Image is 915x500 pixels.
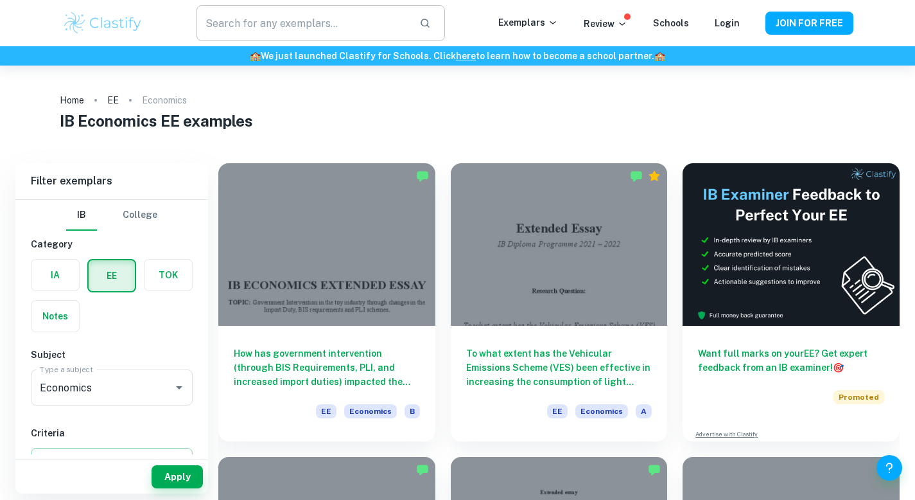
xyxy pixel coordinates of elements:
span: EE [316,404,336,418]
img: Marked [630,170,643,183]
h6: To what extent has the Vehicular Emissions Scheme (VES) been effective in increasing the consumpt... [466,346,652,389]
button: Apply [152,465,203,488]
a: Advertise with Clastify [695,430,758,439]
h1: IB Economics EE examples [60,109,855,132]
a: EE [107,91,119,109]
div: Premium [648,170,661,183]
a: How has government intervention (through BIS Requirements, PLI, and increased import duties) impa... [218,163,435,442]
p: Exemplars [498,15,558,30]
span: Promoted [833,390,884,404]
span: 🏫 [250,51,261,61]
button: Select [31,448,193,471]
h6: How has government intervention (through BIS Requirements, PLI, and increased import duties) impa... [234,346,420,389]
label: Type a subject [40,364,93,375]
button: College [123,200,157,231]
button: Help and Feedback [876,455,902,481]
img: Marked [648,463,661,476]
img: Thumbnail [683,163,900,326]
p: Economics [142,93,187,107]
span: 🏫 [654,51,665,61]
a: here [456,51,476,61]
h6: Category [31,237,193,251]
span: A [636,404,652,418]
h6: We just launched Clastify for Schools. Click to learn how to become a school partner. [3,49,912,63]
button: TOK [144,260,192,290]
a: Want full marks on yourEE? Get expert feedback from an IB examiner!PromotedAdvertise with Clastify [683,163,900,442]
img: Clastify logo [62,10,144,36]
button: JOIN FOR FREE [765,12,853,35]
div: Filter type choice [66,200,157,231]
a: Schools [653,18,689,28]
span: B [405,404,420,418]
span: Economics [575,404,628,418]
button: Notes [31,301,79,332]
h6: Subject [31,348,193,362]
h6: Want full marks on your EE ? Get expert feedback from an IB examiner! [698,346,884,375]
h6: Criteria [31,426,193,440]
button: IA [31,260,79,290]
span: 🎯 [833,362,844,373]
a: Login [715,18,740,28]
span: Economics [344,404,397,418]
img: Marked [416,463,429,476]
input: Search for any exemplars... [196,5,408,41]
span: EE [547,404,568,418]
a: To what extent has the Vehicular Emissions Scheme (VES) been effective in increasing the consumpt... [451,163,668,442]
button: Open [170,379,188,397]
h6: Filter exemplars [15,163,208,199]
img: Marked [416,170,429,183]
a: Home [60,91,84,109]
button: IB [66,200,97,231]
p: Review [584,17,627,31]
button: EE [89,260,135,291]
